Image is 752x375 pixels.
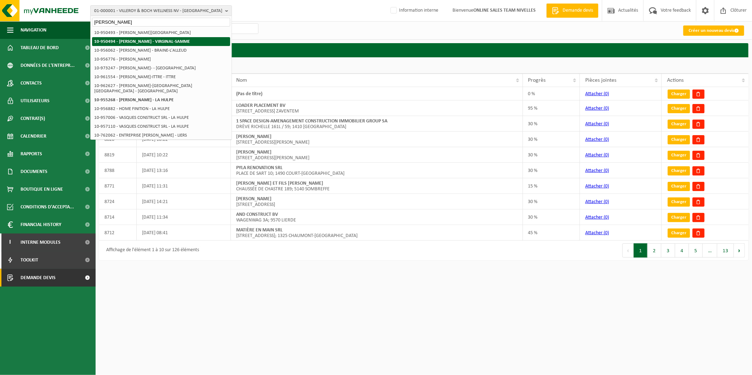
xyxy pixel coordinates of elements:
[668,151,690,160] a: Charger
[668,166,690,175] a: Charger
[21,216,61,233] span: Financial History
[668,229,690,238] a: Charger
[523,178,580,194] td: 15 %
[92,113,230,122] li: 10-957006 - VASQUES CONSTRUCT SRL - LA HULPE
[231,225,523,241] td: [STREET_ADDRESS]; 1325 CHAUMONT-[GEOGRAPHIC_DATA]
[605,152,608,158] span: 0
[21,39,59,57] span: Tableau de bord
[236,103,285,108] strong: LOADER PLACEMENT BV
[236,134,272,139] strong: [PERSON_NAME]
[99,209,137,225] td: 8714
[21,180,63,198] span: Boutique en ligne
[634,243,648,258] button: 1
[231,147,523,163] td: [STREET_ADDRESS][PERSON_NAME]
[561,7,595,14] span: Demande devis
[231,132,523,147] td: [STREET_ADDRESS][PERSON_NAME]
[523,225,580,241] td: 45 %
[523,87,580,100] td: 0 %
[231,163,523,178] td: PLACE DE SART 10; 1490 COURT-[GEOGRAPHIC_DATA]
[92,55,230,64] li: 10-956776 - [PERSON_NAME]
[137,178,231,194] td: [DATE] 11:31
[648,243,661,258] button: 2
[585,91,609,97] a: Attacher (0)
[21,127,46,145] span: Calendrier
[231,178,523,194] td: CHAUSSÉE DE CHASTRE 189; 5140 SOMBREFFE
[622,243,634,258] button: Previous
[92,131,230,140] li: 10-762062 - ENTREPRISE [PERSON_NAME] - LIERS
[92,18,230,27] input: Chercher des succursales liées
[99,225,137,241] td: 8712
[528,77,546,83] span: Progrès
[585,230,609,236] a: Attacher (0)
[92,28,230,37] li: 10-950493 - [PERSON_NAME][GEOGRAPHIC_DATA]
[236,165,283,171] strong: PYLA RENOVATION SRL
[585,152,609,158] a: Attacher (0)
[605,199,608,204] span: 0
[668,120,690,129] a: Charger
[21,92,50,110] span: Utilisateurs
[675,243,689,258] button: 4
[92,64,230,73] li: 10-973247 - [PERSON_NAME]- - [GEOGRAPHIC_DATA]
[585,77,616,83] span: Pièces jointes
[668,213,690,222] a: Charger
[389,5,438,16] label: Information interne
[585,199,609,204] a: Attacher (0)
[99,43,748,57] h2: Demande devis
[523,209,580,225] td: 30 %
[668,104,690,113] a: Charger
[92,104,230,113] li: 10-956882 - HOME FINITION - LA HULPE
[92,81,230,96] li: 10-962627 - [PERSON_NAME]-[GEOGRAPHIC_DATA] [GEOGRAPHIC_DATA] - [GEOGRAPHIC_DATA]
[605,230,608,236] span: 0
[99,163,137,178] td: 8788
[236,181,323,186] strong: [PERSON_NAME] ET FILS [PERSON_NAME]
[523,100,580,116] td: 95 %
[585,137,609,142] a: Attacher (0)
[231,100,523,116] td: [STREET_ADDRESS] ZAVENTEM
[236,119,387,124] strong: 1 SPACE DESIGN-AMENAGEMENT CONSTRUCTION IMMOBILIER GROUP SA
[703,243,717,258] span: …
[473,8,536,13] strong: ONLINE SALES TEAM NIVELLES
[94,6,222,16] span: 01-000001 - VILLEROY & BOCH WELLNESS NV - [GEOGRAPHIC_DATA]
[546,4,598,18] a: Demande devis
[21,110,45,127] span: Contrat(s)
[523,116,580,132] td: 30 %
[236,227,283,233] strong: MATIÈRE EN MAIN SRL
[668,90,690,99] a: Charger
[231,194,523,209] td: [STREET_ADDRESS]
[605,106,608,111] span: 0
[92,122,230,131] li: 10-957110 - VASQUES CONSTRUCT SRL - LA HULPE
[236,91,262,97] strong: (Pas de titre)
[689,243,703,258] button: 5
[90,5,232,16] button: 01-000001 - VILLEROY & BOCH WELLNESS NV - [GEOGRAPHIC_DATA]
[21,74,42,92] span: Contacts
[605,184,608,189] span: 0
[523,163,580,178] td: 30 %
[137,163,231,178] td: [DATE] 13:16
[717,243,734,258] button: 13
[585,184,609,189] a: Attacher (0)
[605,215,608,220] span: 0
[7,233,13,251] span: I
[137,225,231,241] td: [DATE] 08:41
[99,147,137,163] td: 8819
[523,194,580,209] td: 30 %
[231,209,523,225] td: WAGENWAG 3A; 9570 LIERDE
[94,39,190,44] strong: 10-950494 - [PERSON_NAME] - VIRGINAL-SAMME
[585,106,609,111] a: Attacher (0)
[92,73,230,81] li: 10-961554 - [PERSON_NAME]-ITTRE - ITTRE
[668,135,690,144] a: Charger
[585,121,609,127] a: Attacher (0)
[585,168,609,173] a: Attacher (0)
[21,57,75,74] span: Données de l'entrepr...
[236,150,272,155] strong: [PERSON_NAME]
[137,209,231,225] td: [DATE] 11:34
[605,137,608,142] span: 0
[21,21,46,39] span: Navigation
[21,198,74,216] span: Conditions d'accepta...
[21,163,47,180] span: Documents
[137,194,231,209] td: [DATE] 14:21
[21,233,61,251] span: Interne modules
[231,116,523,132] td: DRÈVE RICHELLE 161L / 59; 1410 [GEOGRAPHIC_DATA]
[236,77,247,83] span: Nom
[99,194,137,209] td: 8724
